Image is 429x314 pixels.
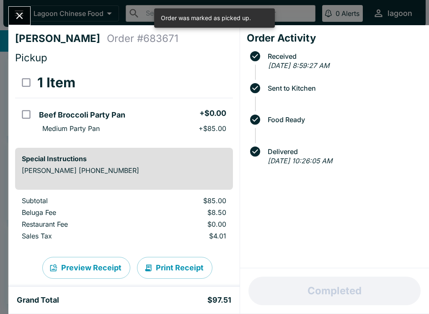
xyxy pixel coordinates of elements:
[264,84,422,92] span: Sent to Kitchen
[42,257,130,279] button: Preview Receipt
[207,295,231,305] h5: $97.51
[22,196,130,205] p: Subtotal
[22,166,226,175] p: [PERSON_NAME] [PHONE_NUMBER]
[22,232,130,240] p: Sales Tax
[15,32,107,45] h4: [PERSON_NAME]
[268,61,329,70] em: [DATE] 8:59:27 AM
[17,295,59,305] h5: Grand Total
[22,154,226,163] h6: Special Instructions
[15,68,233,141] table: orders table
[137,257,212,279] button: Print Receipt
[22,208,130,217] p: Beluga Fee
[264,52,422,60] span: Received
[268,157,332,165] em: [DATE] 10:26:05 AM
[15,52,47,64] span: Pickup
[42,124,100,133] p: Medium Party Pan
[264,116,422,123] span: Food Ready
[144,220,226,228] p: $0.00
[15,196,233,243] table: orders table
[144,232,226,240] p: $4.01
[107,32,178,45] h4: Order # 683671
[264,148,422,155] span: Delivered
[161,11,251,25] div: Order was marked as picked up.
[199,124,226,133] p: + $85.00
[9,7,30,25] button: Close
[247,32,422,44] h4: Order Activity
[144,196,226,205] p: $85.00
[22,220,130,228] p: Restaurant Fee
[144,208,226,217] p: $8.50
[39,110,125,120] h5: Beef Broccoli Party Pan
[199,108,226,118] h5: + $0.00
[37,74,75,91] h3: 1 Item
